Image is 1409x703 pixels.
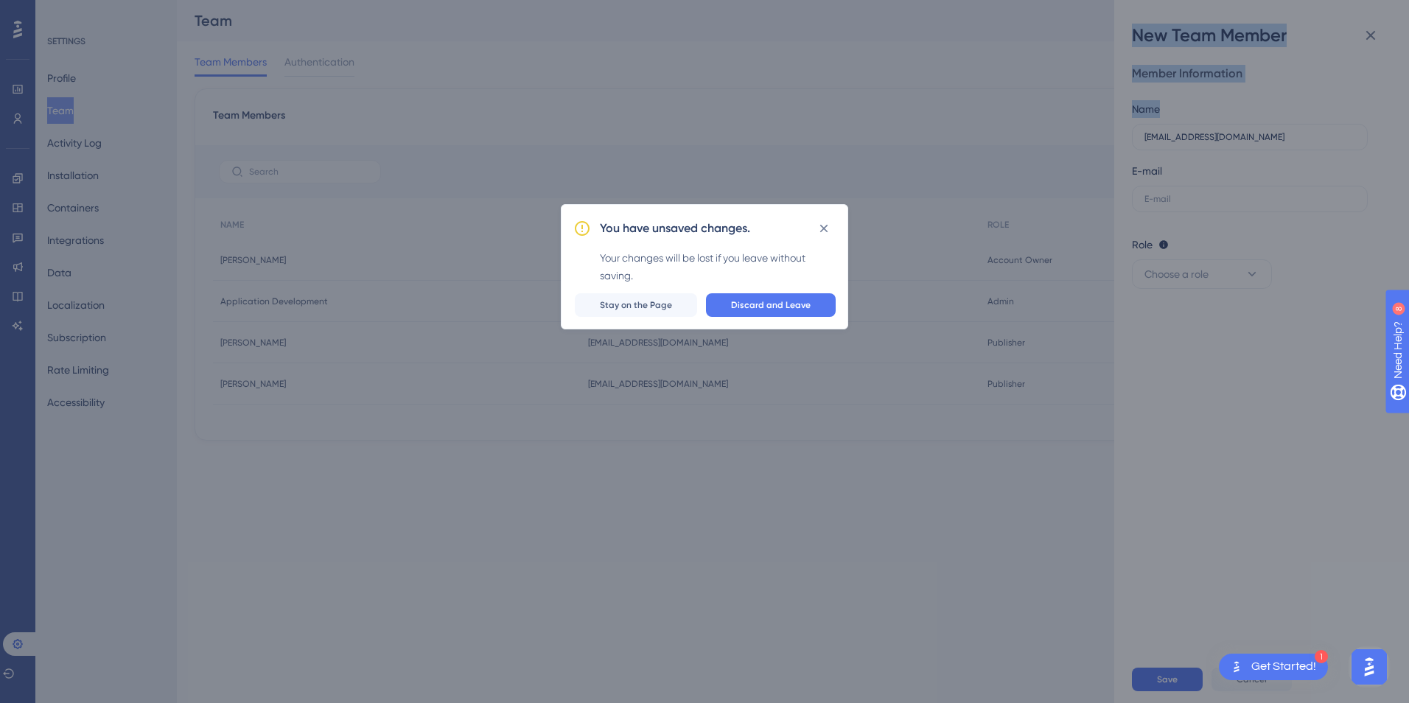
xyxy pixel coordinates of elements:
[1251,659,1316,675] div: Get Started!
[1219,654,1328,680] div: Open Get Started! checklist, remaining modules: 1
[1228,658,1245,676] img: launcher-image-alternative-text
[35,4,92,21] span: Need Help?
[731,299,811,311] span: Discard and Leave
[600,299,672,311] span: Stay on the Page
[102,7,107,19] div: 8
[600,249,836,284] div: Your changes will be lost if you leave without saving.
[1347,645,1391,689] iframe: UserGuiding AI Assistant Launcher
[600,220,750,237] h2: You have unsaved changes.
[1315,650,1328,663] div: 1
